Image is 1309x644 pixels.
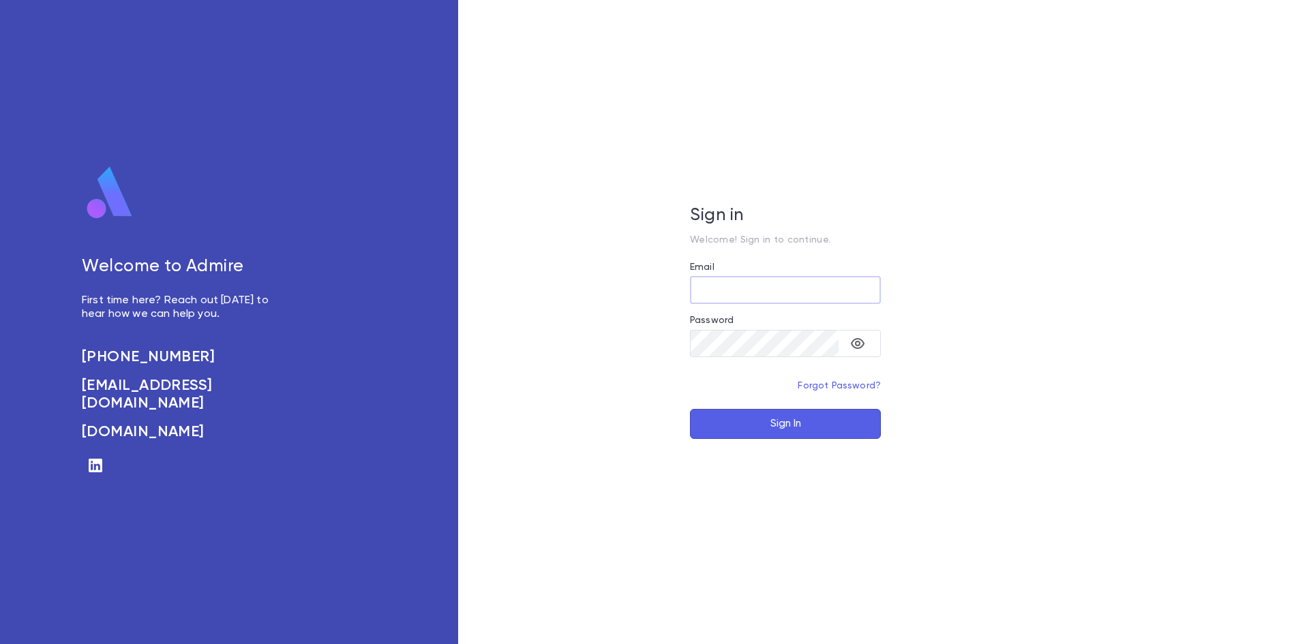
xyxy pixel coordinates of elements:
p: Welcome! Sign in to continue. [690,234,881,245]
h5: Welcome to Admire [82,257,284,277]
label: Email [690,262,714,273]
p: First time here? Reach out [DATE] to hear how we can help you. [82,294,284,321]
img: logo [82,166,138,220]
button: toggle password visibility [844,330,871,357]
a: [DOMAIN_NAME] [82,423,284,441]
a: [PHONE_NUMBER] [82,348,284,366]
a: Forgot Password? [798,381,881,390]
a: [EMAIL_ADDRESS][DOMAIN_NAME] [82,377,284,412]
h5: Sign in [690,206,881,226]
button: Sign In [690,409,881,439]
label: Password [690,315,734,326]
